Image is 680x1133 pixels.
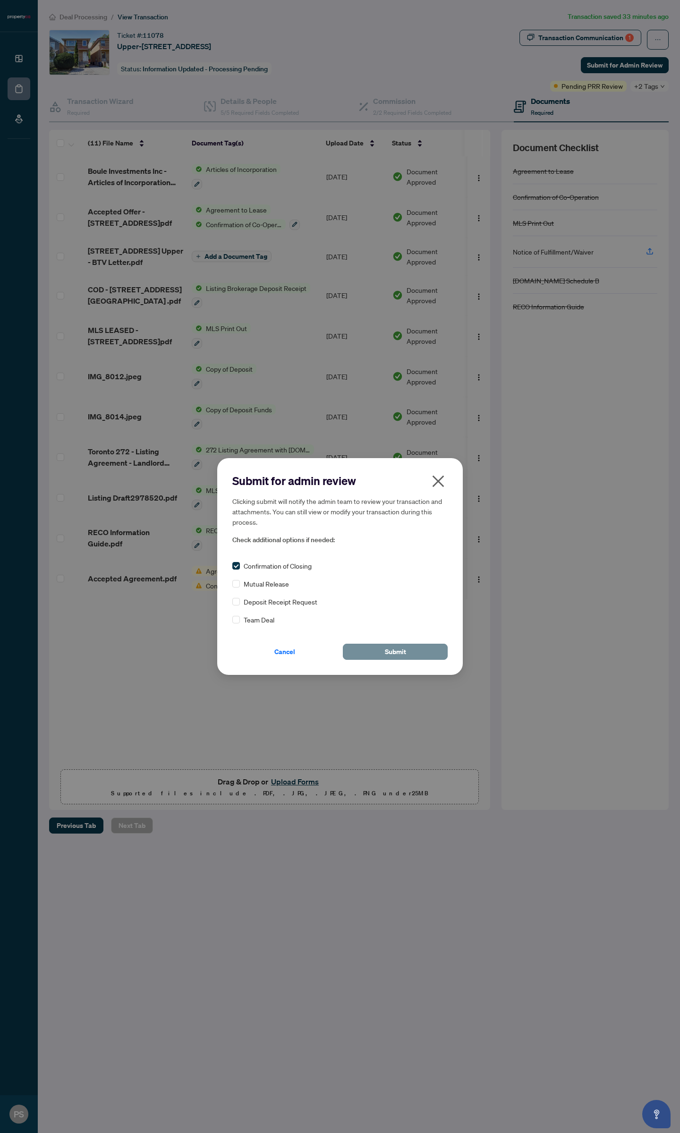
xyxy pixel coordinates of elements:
span: Deposit Receipt Request [244,596,317,607]
span: Team Deal [244,614,274,625]
button: Cancel [232,644,337,660]
button: Submit [343,644,448,660]
span: Cancel [274,644,295,659]
h2: Submit for admin review [232,473,448,488]
span: Mutual Release [244,579,289,589]
span: Confirmation of Closing [244,561,312,571]
button: Open asap [642,1100,671,1128]
span: Submit [385,644,406,659]
span: Check additional options if needed: [232,535,448,545]
span: close [431,474,446,489]
h5: Clicking submit will notify the admin team to review your transaction and attachments. You can st... [232,496,448,527]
